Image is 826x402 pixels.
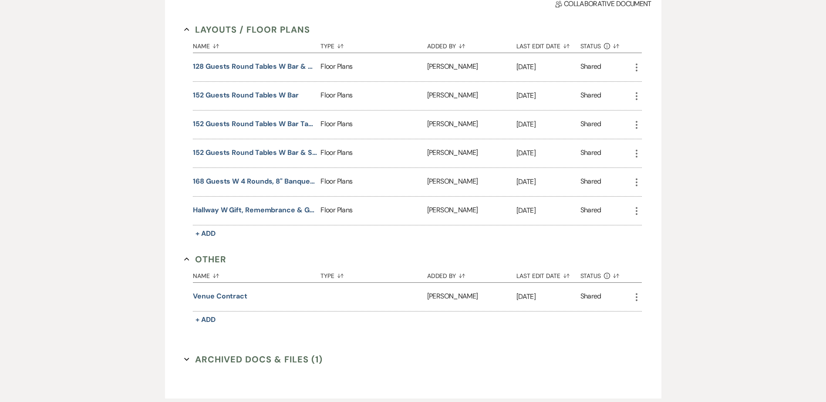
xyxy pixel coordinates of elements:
[184,353,323,366] button: Archived Docs & Files (1)
[320,36,427,53] button: Type
[427,266,516,282] button: Added By
[320,82,427,110] div: Floor Plans
[193,147,317,158] button: 152 Guests Round Tables w Bar & Sweetheart Table
[580,205,601,217] div: Shared
[427,36,516,53] button: Added By
[193,205,317,215] button: Hallway w Gift, Remembrance & Guest Book Tables
[427,168,516,196] div: [PERSON_NAME]
[193,61,317,72] button: 128 Guests Round Tables w Bar & Center Dance Floor
[427,82,516,110] div: [PERSON_NAME]
[193,228,218,240] button: + Add
[427,197,516,225] div: [PERSON_NAME]
[427,111,516,139] div: [PERSON_NAME]
[193,90,299,100] button: 152 Guests Round Tables w Bar
[193,266,320,282] button: Name
[516,266,580,282] button: Last Edit Date
[516,147,580,159] p: [DATE]
[320,266,427,282] button: Type
[580,291,601,303] div: Shared
[193,119,317,129] button: 152 Guests Round Tables w Bar Tables Offset
[193,314,218,326] button: + Add
[580,176,601,188] div: Shared
[580,119,601,131] div: Shared
[516,90,580,101] p: [DATE]
[196,229,216,238] span: + Add
[193,36,320,53] button: Name
[516,119,580,130] p: [DATE]
[320,197,427,225] div: Floor Plans
[516,176,580,188] p: [DATE]
[427,139,516,167] div: [PERSON_NAME]
[184,23,310,36] button: Layouts / Floor Plans
[580,90,601,102] div: Shared
[580,266,631,282] button: Status
[320,139,427,167] div: Floor Plans
[320,53,427,81] div: Floor Plans
[516,291,580,302] p: [DATE]
[580,61,601,73] div: Shared
[184,253,226,266] button: Other
[320,111,427,139] div: Floor Plans
[580,273,601,279] span: Status
[427,283,516,311] div: [PERSON_NAME]
[193,291,247,301] button: Venue Contract
[196,315,216,324] span: + Add
[427,53,516,81] div: [PERSON_NAME]
[580,43,601,49] span: Status
[580,36,631,53] button: Status
[320,168,427,196] div: Floor Plans
[580,147,601,159] div: Shared
[516,205,580,216] p: [DATE]
[516,36,580,53] button: Last Edit Date
[193,176,317,187] button: 168 Guests w 4 Rounds, 8" Banquet Tables & Center Dance Floor
[516,61,580,73] p: [DATE]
